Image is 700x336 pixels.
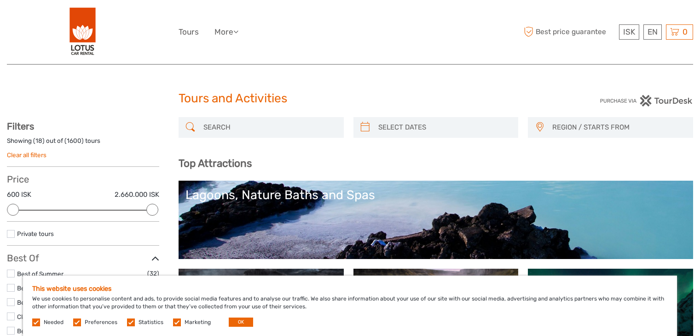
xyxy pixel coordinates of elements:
button: OK [229,318,253,327]
a: Best for Self Drive [17,284,69,292]
button: REGION / STARTS FROM [548,120,688,135]
a: More [214,25,238,39]
span: ISK [623,27,635,36]
span: (32) [147,268,159,279]
input: SEARCH [200,119,339,136]
strong: Filters [7,121,34,132]
label: 1600 [67,136,81,145]
label: Preferences [85,318,117,326]
img: 443-e2bd2384-01f0-477a-b1bf-f993e7f52e7d_logo_big.png [69,7,96,57]
h1: Tours and Activities [179,91,522,106]
label: 18 [35,136,42,145]
div: Lagoons, Nature Baths and Spas [185,188,686,202]
div: We use cookies to personalise content and ads, to provide social media features and to analyse ou... [23,276,677,336]
input: SELECT DATES [375,119,514,136]
h3: Price [7,174,159,185]
label: Statistics [139,318,163,326]
a: Classic Tours [17,313,54,320]
h3: Best Of [7,253,159,264]
img: PurchaseViaTourDesk.png [600,95,693,106]
label: Marketing [185,318,211,326]
a: Clear all filters [7,151,46,159]
div: Showing ( ) out of ( ) tours [7,136,159,151]
a: Lagoons, Nature Baths and Spas [185,188,686,252]
label: 600 ISK [7,190,31,200]
span: 0 [681,27,689,36]
div: EN [643,24,662,40]
span: Best price guarantee [521,24,617,40]
a: Best of Reykjanes/Eruption Sites [17,299,112,306]
h5: This website uses cookies [32,285,668,293]
a: Best of Summer [17,270,64,277]
label: Needed [44,318,64,326]
a: Best of Winter [17,327,58,335]
label: 2.660.000 ISK [115,190,159,200]
a: Tours [179,25,199,39]
a: Private tours [17,230,54,237]
b: Top Attractions [179,157,252,170]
